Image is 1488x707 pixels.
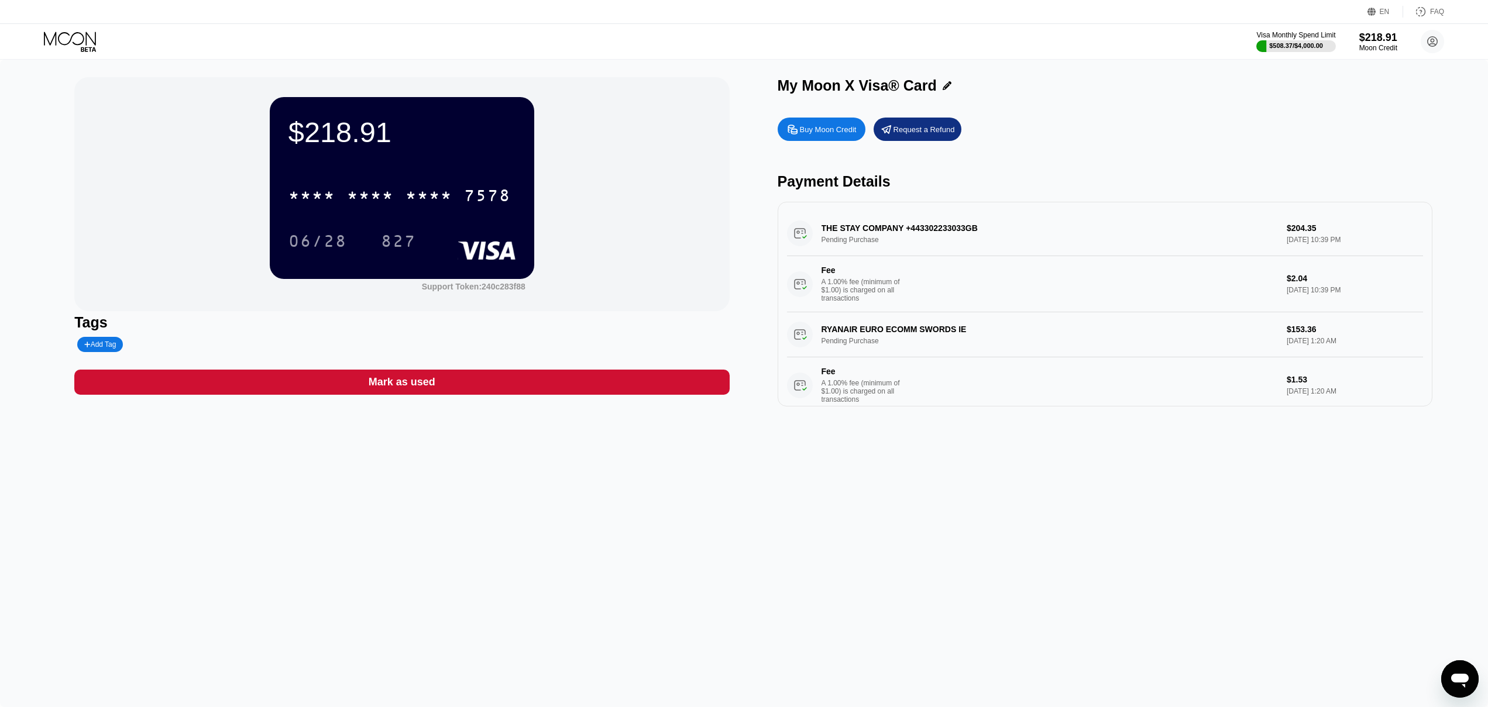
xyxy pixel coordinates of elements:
div: 06/28 [288,233,347,252]
div: $2.04 [1287,274,1423,283]
div: EN [1380,8,1390,16]
div: Mark as used [369,375,435,389]
div: FAQ [1403,6,1444,18]
div: 827 [381,233,416,252]
div: [DATE] 10:39 PM [1287,286,1423,294]
div: EN [1367,6,1403,18]
div: FAQ [1430,8,1444,16]
div: Visa Monthly Spend Limit [1256,31,1335,39]
div: $218.91 [1359,32,1397,44]
div: Tags [74,314,729,331]
div: Support Token: 240c283f88 [422,282,525,291]
div: Add Tag [77,337,123,352]
div: Request a Refund [874,118,961,141]
div: Mark as used [74,370,729,395]
div: Payment Details [778,173,1432,190]
div: $508.37 / $4,000.00 [1269,42,1323,49]
div: 06/28 [280,226,356,256]
div: My Moon X Visa® Card [778,77,937,94]
div: FeeA 1.00% fee (minimum of $1.00) is charged on all transactions$2.04[DATE] 10:39 PM [787,256,1423,312]
div: 7578 [464,188,511,206]
div: $218.91 [288,116,516,149]
div: [DATE] 1:20 AM [1287,387,1423,395]
div: Buy Moon Credit [800,125,857,134]
div: Moon Credit [1359,44,1397,52]
div: $1.53 [1287,375,1423,384]
div: A 1.00% fee (minimum of $1.00) is charged on all transactions [822,278,909,302]
div: $218.91Moon Credit [1359,32,1397,52]
div: 827 [372,226,425,256]
iframe: Button to launch messaging window [1441,660,1479,698]
div: Support Token:240c283f88 [422,282,525,291]
div: FeeA 1.00% fee (minimum of $1.00) is charged on all transactions$1.53[DATE] 1:20 AM [787,357,1423,413]
div: A 1.00% fee (minimum of $1.00) is charged on all transactions [822,379,909,403]
div: Fee [822,367,903,376]
div: Add Tag [84,340,116,349]
div: Fee [822,265,903,275]
div: Visa Monthly Spend Limit$508.37/$4,000.00 [1256,31,1335,52]
div: Buy Moon Credit [778,118,865,141]
div: Request a Refund [894,125,955,134]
